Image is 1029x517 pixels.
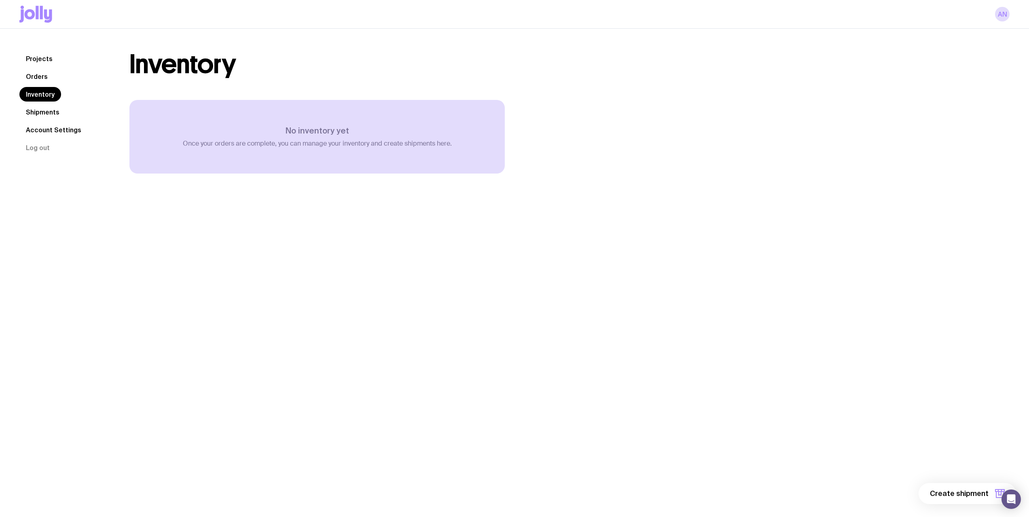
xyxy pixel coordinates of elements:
[183,126,452,136] h3: No inventory yet
[19,140,56,155] button: Log out
[19,51,59,66] a: Projects
[19,105,66,119] a: Shipments
[930,489,989,498] span: Create shipment
[183,140,452,148] p: Once your orders are complete, you can manage your inventory and create shipments here.
[19,123,88,137] a: Account Settings
[129,51,236,77] h1: Inventory
[19,87,61,102] a: Inventory
[19,69,54,84] a: Orders
[1001,489,1021,509] div: Open Intercom Messenger
[995,7,1010,21] a: AN
[919,483,1016,504] button: Create shipment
